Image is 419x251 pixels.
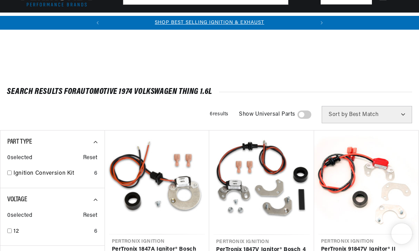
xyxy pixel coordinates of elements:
span: Show Universal Parts [239,110,295,119]
div: 6 [94,227,98,236]
button: Translation missing: en.sections.announcements.previous_announcement [91,16,105,30]
select: Sort by [322,106,412,123]
summary: Coils & Distributors [73,13,131,29]
span: Sort by [329,112,348,117]
div: Announcement [105,19,315,27]
div: 6 [94,169,98,178]
summary: Battery Products [258,13,309,29]
summary: Ignition Conversions [17,13,73,29]
span: Part Type [7,138,32,145]
div: 1 of 2 [105,19,315,27]
summary: Engine Swaps [219,13,258,29]
a: Ignition Conversion Kit [14,169,91,178]
span: 0 selected [7,154,32,163]
span: 6 results [210,112,229,117]
span: Reset [83,154,98,163]
button: Translation missing: en.sections.announcements.next_announcement [315,16,329,30]
span: 0 selected [7,211,32,220]
a: 12 [14,227,91,236]
a: SHOP BEST SELLING IGNITION & EXHAUST [155,20,264,25]
summary: Spark Plug Wires [309,13,358,29]
span: Reset [83,211,98,220]
summary: Motorcycle [357,13,393,29]
span: Voltage [7,196,27,203]
summary: Headers, Exhausts & Components [131,13,219,29]
div: SEARCH RESULTS FOR Automotive 1974 Volkswagen Thing 1.6L [7,88,412,95]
